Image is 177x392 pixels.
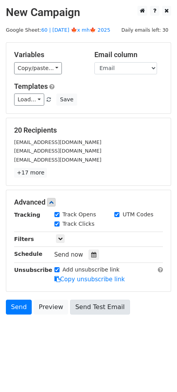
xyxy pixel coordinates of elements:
[63,266,120,274] label: Add unsubscribe link
[6,300,32,315] a: Send
[14,148,101,154] small: [EMAIL_ADDRESS][DOMAIN_NAME]
[14,62,62,74] a: Copy/paste...
[6,27,110,33] small: Google Sheet:
[123,210,153,219] label: UTM Codes
[14,94,44,106] a: Load...
[14,168,47,178] a: +17 more
[14,236,34,242] strong: Filters
[63,220,95,228] label: Track Clicks
[14,126,163,135] h5: 20 Recipients
[138,354,177,392] iframe: Chat Widget
[14,82,48,90] a: Templates
[14,139,101,145] small: [EMAIL_ADDRESS][DOMAIN_NAME]
[14,157,101,163] small: [EMAIL_ADDRESS][DOMAIN_NAME]
[14,267,52,273] strong: Unsubscribe
[70,300,130,315] a: Send Test Email
[14,198,163,207] h5: Advanced
[54,251,83,258] span: Send now
[14,212,40,218] strong: Tracking
[6,6,171,19] h2: New Campaign
[56,94,77,106] button: Save
[54,276,125,283] a: Copy unsubscribe link
[119,27,171,33] a: Daily emails left: 30
[14,251,42,257] strong: Schedule
[34,300,68,315] a: Preview
[14,50,83,59] h5: Variables
[119,26,171,34] span: Daily emails left: 30
[94,50,163,59] h5: Email column
[63,210,96,219] label: Track Opens
[41,27,110,33] a: 60 | [DATE] 🍁x mh🍁 2025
